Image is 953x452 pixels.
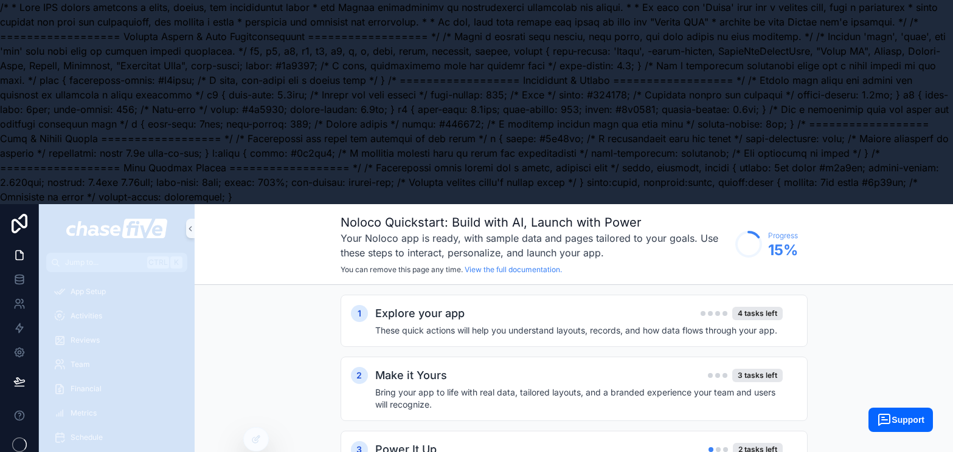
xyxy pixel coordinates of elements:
div: 2 [351,367,368,384]
span: Support [892,415,924,425]
span: Activities [71,311,102,321]
span: App Setup [71,287,106,296]
a: Schedule [46,426,187,448]
a: App Setup [46,281,187,303]
button: Jump to...CtrlK [46,253,187,272]
a: Team [46,354,187,375]
span: Schedule [71,433,103,442]
a: Activities [46,305,187,327]
a: Financial [46,378,187,400]
div: 3 tasks left [732,369,783,382]
h4: These quick actions will help you understand layouts, records, and how data flows through your app. [375,324,783,337]
span: Jump to... [65,258,142,267]
img: widget_launcher_white.svg [877,413,892,427]
h4: Bring your app to life with real data, tailored layouts, and a branded experience your team and u... [375,386,783,411]
h2: Explore your app [375,305,465,322]
h2: Make it Yours [375,367,447,384]
a: Reviews [46,329,187,351]
span: Reviews [71,335,100,345]
a: Metrics [46,402,187,424]
span: Progress [768,231,798,241]
span: K [172,258,181,267]
span: 15 % [768,241,798,260]
span: Metrics [71,408,97,418]
a: View the full documentation. [465,265,562,274]
span: Ctrl [147,256,169,269]
div: 1 [351,305,368,322]
div: 4 tasks left [732,307,783,320]
img: App logo [66,219,167,238]
span: Financial [71,384,102,394]
h1: Noloco Quickstart: Build with AI, Launch with Power [341,214,729,231]
span: You can remove this page any time. [341,265,463,274]
h3: Your Noloco app is ready, with sample data and pages tailored to your goals. Use these steps to i... [341,231,729,260]
span: Team [71,360,90,369]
